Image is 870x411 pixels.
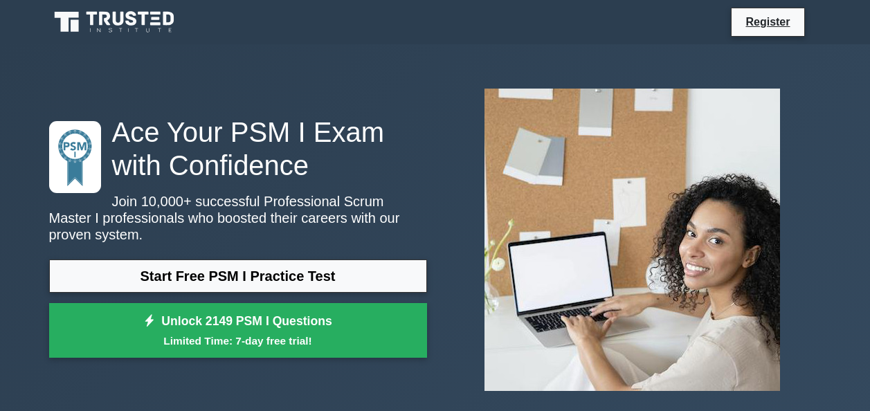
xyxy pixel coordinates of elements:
small: Limited Time: 7-day free trial! [66,333,410,349]
a: Register [737,13,798,30]
h1: Ace Your PSM I Exam with Confidence [49,116,427,182]
p: Join 10,000+ successful Professional Scrum Master I professionals who boosted their careers with ... [49,193,427,243]
a: Start Free PSM I Practice Test [49,259,427,293]
a: Unlock 2149 PSM I QuestionsLimited Time: 7-day free trial! [49,303,427,358]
